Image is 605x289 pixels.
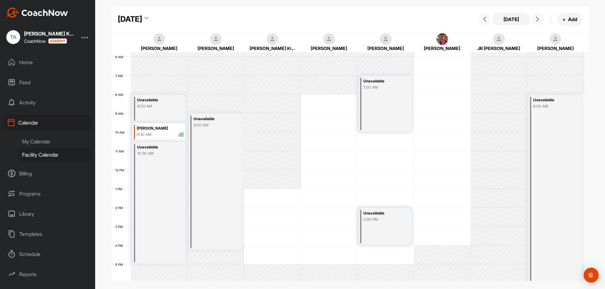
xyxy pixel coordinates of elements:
[6,8,68,18] img: CoachNow
[436,33,448,45] img: square_a23e69041d80c88545071d25f8652347.jpg
[476,45,522,52] div: JR [PERSON_NAME]
[380,33,392,45] img: square_default-ef6cabf814de5a2bf16c804365e32c732080f9872bdf737d349900a9daf73cf9.png
[267,33,279,45] img: square_default-ef6cabf814de5a2bf16c804365e32c732080f9872bdf737d349900a9daf73cf9.png
[137,103,177,109] div: 8:00 AM
[193,122,233,128] div: 9:00 AM
[137,144,177,151] div: Unavailable
[3,226,92,242] div: Templates
[533,103,573,109] div: 8:00 AM
[112,263,129,266] div: 5 PM
[112,206,129,210] div: 2 PM
[112,93,130,97] div: 8 AM
[492,13,530,25] button: [DATE]
[419,45,465,52] div: [PERSON_NAME]
[323,33,335,45] img: square_default-ef6cabf814de5a2bf16c804365e32c732080f9872bdf737d349900a9daf73cf9.png
[112,187,129,191] div: 1 PM
[193,45,239,52] div: [PERSON_NAME]
[210,33,222,45] img: square_default-ef6cabf814de5a2bf16c804365e32c732080f9872bdf737d349900a9daf73cf9.png
[363,78,403,85] div: Unavailable
[557,13,582,26] button: +Add
[363,45,409,52] div: [PERSON_NAME]
[112,112,130,115] div: 9 AM
[3,206,92,222] div: Library
[363,217,403,222] div: 2:00 PM
[306,45,352,52] div: [PERSON_NAME]
[112,55,130,59] div: 6 AM
[533,45,579,52] div: [PERSON_NAME]
[562,16,566,23] span: +
[18,135,92,148] div: My Calendar
[137,132,152,137] div: 9:30 AM
[24,38,67,44] div: CoachNow
[3,186,92,202] div: Programs
[533,97,573,104] div: Unavailable
[18,148,92,161] div: Facility Calendar
[112,149,130,153] div: 11 AM
[6,30,20,44] div: TK
[48,38,67,44] img: CoachNow acadmey
[3,75,92,90] div: Feed
[112,131,131,134] div: 10 AM
[153,33,165,45] img: square_default-ef6cabf814de5a2bf16c804365e32c732080f9872bdf737d349900a9daf73cf9.png
[112,244,129,247] div: 4 PM
[363,210,403,217] div: Unavailable
[3,266,92,282] div: Reports
[550,33,562,45] img: square_default-ef6cabf814de5a2bf16c804365e32c732080f9872bdf737d349900a9daf73cf9.png
[118,14,142,25] div: [DATE]
[24,31,74,36] div: [PERSON_NAME] Kitchen
[3,95,92,110] div: Activity
[584,268,599,283] div: Open Intercom Messenger
[193,115,233,123] div: Unavailable
[112,168,130,172] div: 12 PM
[112,74,129,78] div: 7 AM
[112,225,129,229] div: 3 PM
[137,151,177,156] div: 10:30 AM
[493,33,505,45] img: square_default-ef6cabf814de5a2bf16c804365e32c732080f9872bdf737d349900a9daf73cf9.png
[3,54,92,70] div: Home
[250,45,296,52] div: [PERSON_NAME] Kitchen
[136,45,182,52] div: [PERSON_NAME]
[3,115,92,131] div: Calendar
[137,97,177,104] div: Unavailable
[3,246,92,262] div: Schedule
[363,85,403,90] div: 7:00 AM
[3,166,92,181] div: Billing
[137,125,184,132] div: [PERSON_NAME]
